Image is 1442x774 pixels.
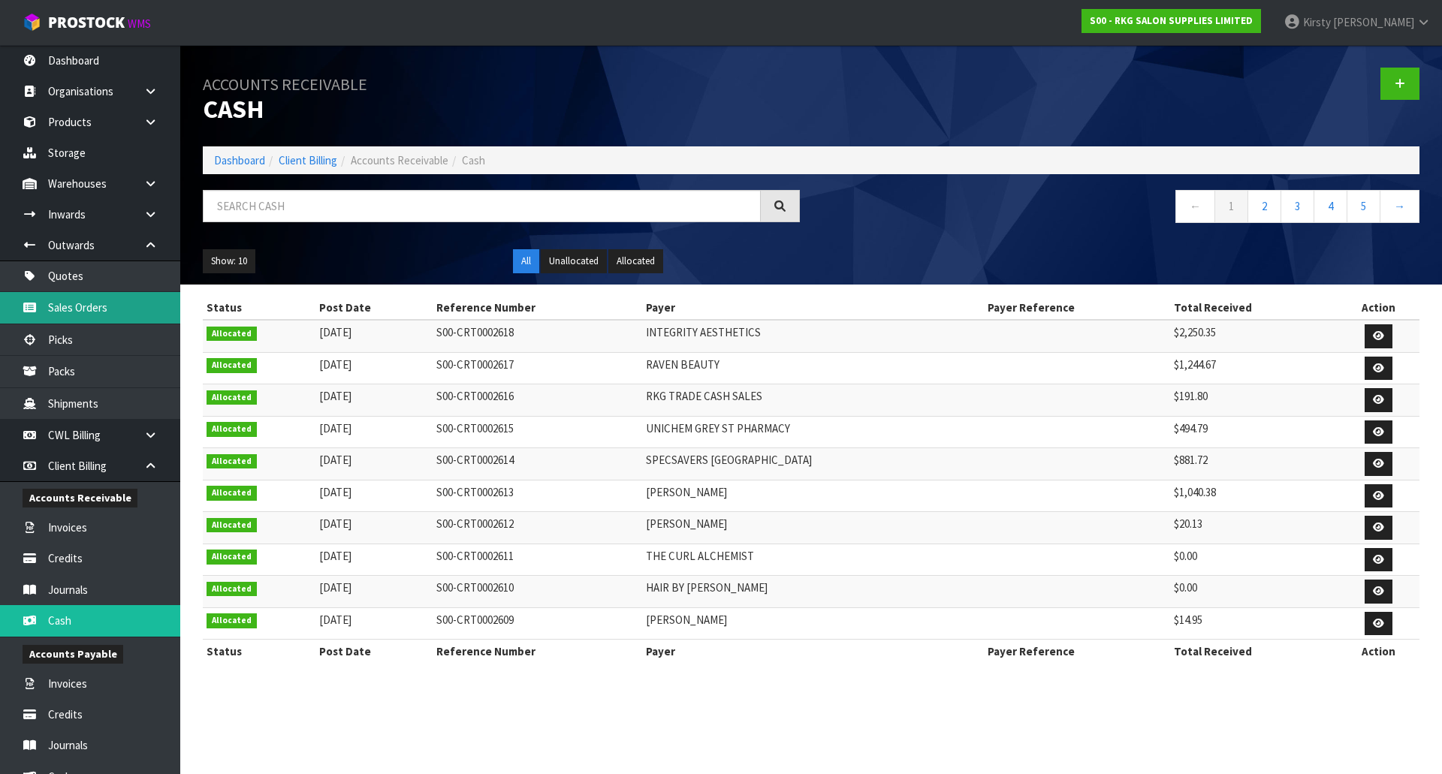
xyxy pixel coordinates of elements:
[23,489,137,507] span: Accounts Receivable
[1170,480,1338,512] td: $1,040.38
[315,416,432,448] td: [DATE]
[207,422,257,437] span: Allocated
[642,416,983,448] td: UNICHEM GREY ST PHARMACY
[315,448,432,480] td: [DATE]
[315,544,432,576] td: [DATE]
[642,480,983,512] td: [PERSON_NAME]
[462,153,485,167] span: Cash
[1170,320,1338,352] td: $2,250.35
[207,518,257,533] span: Allocated
[207,486,257,501] span: Allocated
[822,190,1419,227] nav: Page navigation
[1338,640,1419,664] th: Action
[1170,640,1338,664] th: Total Received
[541,249,607,273] button: Unallocated
[315,320,432,352] td: [DATE]
[984,640,1170,664] th: Payer Reference
[642,576,983,608] td: HAIR BY [PERSON_NAME]
[433,576,642,608] td: S00-CRT0002610
[433,607,642,640] td: S00-CRT0002609
[1170,512,1338,544] td: $20.13
[433,512,642,544] td: S00-CRT0002612
[1170,607,1338,640] td: $14.95
[433,320,642,352] td: S00-CRT0002618
[642,352,983,384] td: RAVEN BEAUTY
[642,320,983,352] td: INTEGRITY AESTHETICS
[642,296,983,320] th: Payer
[203,296,315,320] th: Status
[203,640,315,664] th: Status
[1303,15,1331,29] span: Kirsty
[279,153,337,167] a: Client Billing
[207,358,257,373] span: Allocated
[642,544,983,576] td: THE CURL ALCHEMIST
[1170,416,1338,448] td: $494.79
[433,640,642,664] th: Reference Number
[1380,190,1419,222] a: →
[315,512,432,544] td: [DATE]
[1175,190,1215,222] a: ←
[433,416,642,448] td: S00-CRT0002615
[1314,190,1347,222] a: 4
[203,190,761,222] input: Search cash
[1170,352,1338,384] td: $1,244.67
[207,582,257,597] span: Allocated
[433,480,642,512] td: S00-CRT0002613
[315,384,432,417] td: [DATE]
[23,13,41,32] img: cube-alt.png
[207,390,257,405] span: Allocated
[1090,14,1253,27] strong: S00 - RKG SALON SUPPLIES LIMITED
[642,640,983,664] th: Payer
[315,640,432,664] th: Post Date
[1170,384,1338,417] td: $191.80
[1281,190,1314,222] a: 3
[513,249,539,273] button: All
[1170,544,1338,576] td: $0.00
[203,74,367,95] small: Accounts Receivable
[214,153,265,167] a: Dashboard
[642,448,983,480] td: SPECSAVERS [GEOGRAPHIC_DATA]
[351,153,448,167] span: Accounts Receivable
[1081,9,1261,33] a: S00 - RKG SALON SUPPLIES LIMITED
[1347,190,1380,222] a: 5
[315,607,432,640] td: [DATE]
[203,68,800,124] h1: Cash
[315,296,432,320] th: Post Date
[315,352,432,384] td: [DATE]
[433,296,642,320] th: Reference Number
[207,550,257,565] span: Allocated
[1338,296,1419,320] th: Action
[433,384,642,417] td: S00-CRT0002616
[207,613,257,628] span: Allocated
[207,327,257,342] span: Allocated
[1170,576,1338,608] td: $0.00
[48,13,125,32] span: ProStock
[1170,296,1338,320] th: Total Received
[433,448,642,480] td: S00-CRT0002614
[23,645,123,664] span: Accounts Payable
[203,249,255,273] button: Show: 10
[128,17,151,31] small: WMS
[315,480,432,512] td: [DATE]
[1170,448,1338,480] td: $881.72
[608,249,663,273] button: Allocated
[1214,190,1248,222] a: 1
[315,576,432,608] td: [DATE]
[642,512,983,544] td: [PERSON_NAME]
[642,607,983,640] td: [PERSON_NAME]
[433,352,642,384] td: S00-CRT0002617
[1247,190,1281,222] a: 2
[433,544,642,576] td: S00-CRT0002611
[1333,15,1414,29] span: [PERSON_NAME]
[984,296,1170,320] th: Payer Reference
[207,454,257,469] span: Allocated
[642,384,983,417] td: RKG TRADE CASH SALES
